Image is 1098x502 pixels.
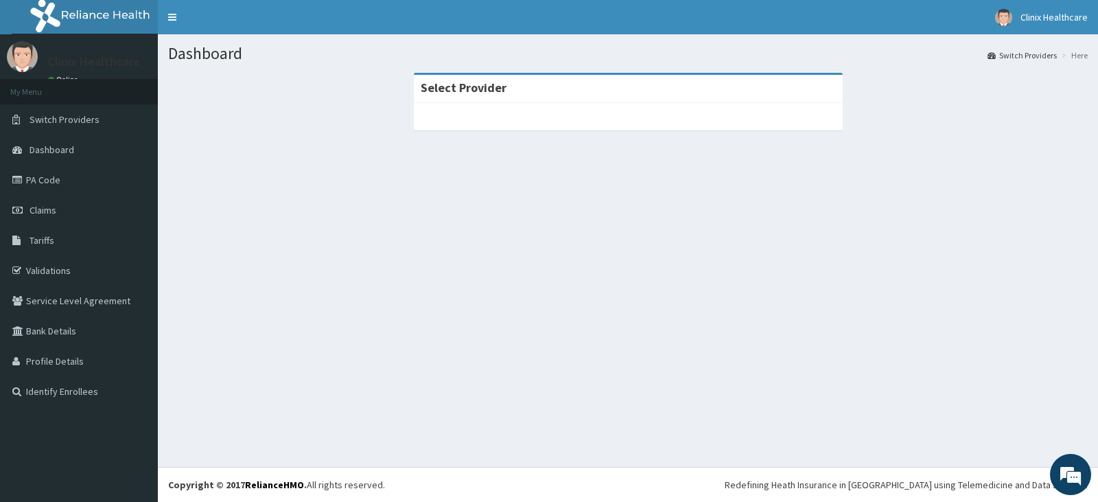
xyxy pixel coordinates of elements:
[168,45,1088,62] h1: Dashboard
[158,467,1098,502] footer: All rights reserved.
[988,49,1057,61] a: Switch Providers
[30,204,56,216] span: Claims
[30,234,54,247] span: Tariffs
[1058,49,1088,61] li: Here
[7,41,38,72] img: User Image
[48,75,81,84] a: Online
[245,479,304,491] a: RelianceHMO
[1020,11,1088,23] span: Clinix Healthcare
[995,9,1012,26] img: User Image
[30,113,100,126] span: Switch Providers
[30,144,74,156] span: Dashboard
[168,479,307,491] strong: Copyright © 2017 .
[725,478,1088,492] div: Redefining Heath Insurance in [GEOGRAPHIC_DATA] using Telemedicine and Data Science!
[48,56,140,68] p: Clinix Healthcare
[421,80,506,95] strong: Select Provider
